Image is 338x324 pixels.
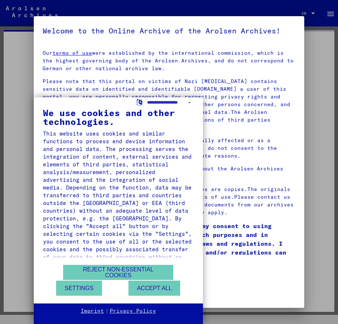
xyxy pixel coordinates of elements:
[110,307,156,315] a: Privacy Policy
[128,281,180,296] button: Accept all
[43,130,194,269] div: This website uses cookies and similar functions to process end device information and personal da...
[56,281,102,296] button: Settings
[81,307,104,315] a: Imprint
[63,265,173,280] button: Reject non-essential cookies
[43,108,194,126] div: We use cookies and other technologies.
